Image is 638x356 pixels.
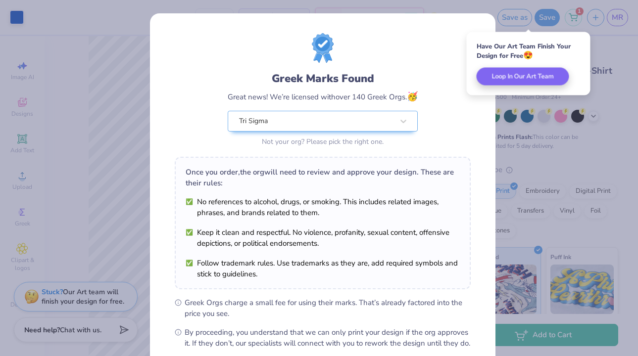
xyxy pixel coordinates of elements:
[185,297,471,319] span: Greek Orgs charge a small fee for using their marks. That’s already factored into the price you see.
[477,42,581,60] div: Have Our Art Team Finish Your Design for Free
[228,136,418,147] div: Not your org? Please pick the right one.
[186,258,460,279] li: Follow trademark rules. Use trademarks as they are, add required symbols and stick to guidelines.
[312,33,334,63] img: license-marks-badge.png
[185,327,471,349] span: By proceeding, you understand that we can only print your design if the org approves it. If they ...
[228,90,418,103] div: Great news! We’re licensed with over 140 Greek Orgs.
[186,227,460,249] li: Keep it clean and respectful. No violence, profanity, sexual content, offensive depictions, or po...
[523,50,533,61] span: 😍
[407,90,418,102] span: 🥳
[228,71,418,87] div: Greek Marks Found
[477,68,569,86] button: Loop In Our Art Team
[186,196,460,218] li: No references to alcohol, drugs, or smoking. This includes related images, phrases, and brands re...
[186,167,460,188] div: Once you order, the org will need to review and approve your design. These are their rules:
